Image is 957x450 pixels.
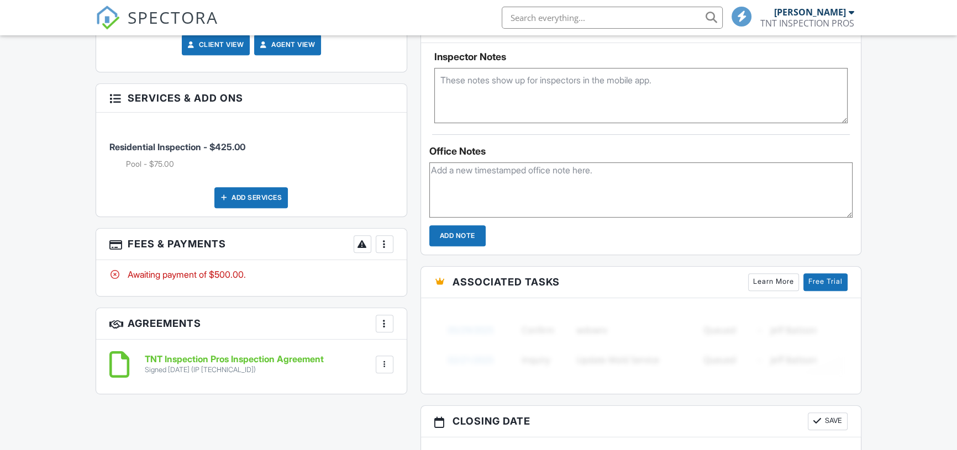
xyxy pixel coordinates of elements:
div: TNT INSPECTION PROS [760,18,854,29]
span: Associated Tasks [453,274,560,289]
button: Save [808,412,848,430]
input: Add Note [429,225,486,246]
h3: Fees & Payments [96,229,406,260]
div: Signed [DATE] (IP [TECHNICAL_ID]) [145,366,324,374]
li: Service: Residential Inspection [109,121,393,178]
h6: TNT Inspection Pros Inspection Agreement [145,354,324,364]
div: Add Services [214,187,288,208]
img: The Best Home Inspection Software - Spectora [96,6,120,30]
img: blurred-tasks-251b60f19c3f713f9215ee2a18cbf2105fc2d72fcd585247cf5e9ec0c957c1dd.png [434,306,848,383]
div: Awaiting payment of $500.00. [109,268,393,280]
h3: Services & Add ons [96,84,406,113]
span: SPECTORA [128,6,218,29]
a: TNT Inspection Pros Inspection Agreement Signed [DATE] (IP [TECHNICAL_ID]) [145,354,324,374]
input: Search everything... [502,7,723,29]
span: Residential Inspection - $425.00 [109,141,245,152]
li: Add on: Pool [126,158,393,170]
h3: Agreements [96,308,406,340]
a: Client View [186,39,244,50]
div: [PERSON_NAME] [774,7,846,18]
a: Free Trial [803,273,848,291]
a: Agent View [258,39,315,50]
a: SPECTORA [96,15,218,38]
h5: Inspector Notes [434,51,848,62]
div: Office Notes [429,146,853,157]
a: Learn More [748,273,799,291]
span: Closing date [453,414,530,428]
